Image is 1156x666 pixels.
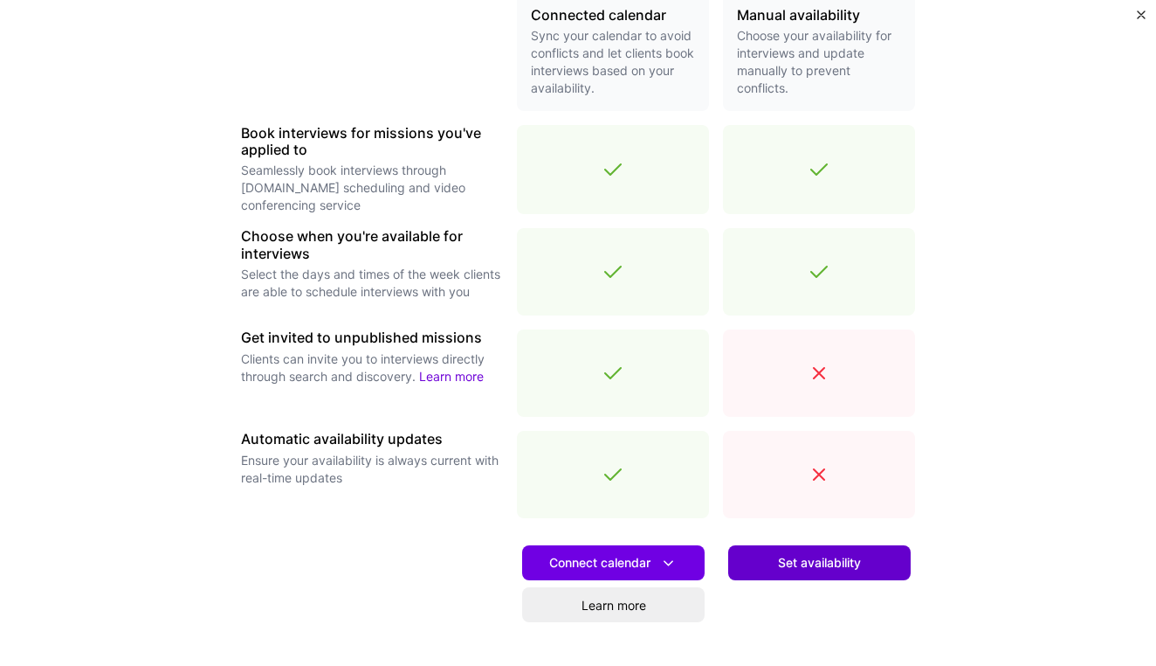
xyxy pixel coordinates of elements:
[728,545,911,580] button: Set availability
[522,545,705,580] button: Connect calendar
[659,554,678,572] i: icon DownArrowWhite
[419,369,484,384] a: Learn more
[1137,10,1146,29] button: Close
[241,330,503,346] h3: Get invited to unpublished missions
[241,266,503,301] p: Select the days and times of the week clients are able to schedule interviews with you
[241,162,503,214] p: Seamlessly book interviews through [DOMAIN_NAME] scheduling and video conferencing service
[241,431,503,447] h3: Automatic availability updates
[522,587,705,622] a: Learn more
[778,554,861,572] span: Set availability
[241,228,503,261] h3: Choose when you're available for interviews
[737,7,901,24] h3: Manual availability
[531,7,695,24] h3: Connected calendar
[241,125,503,158] h3: Book interviews for missions you've applied to
[241,350,503,385] p: Clients can invite you to interviews directly through search and discovery.
[531,27,695,97] p: Sync your calendar to avoid conflicts and let clients book interviews based on your availability.
[549,554,678,572] span: Connect calendar
[737,27,901,97] p: Choose your availability for interviews and update manually to prevent conflicts.
[241,452,503,487] p: Ensure your availability is always current with real-time updates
